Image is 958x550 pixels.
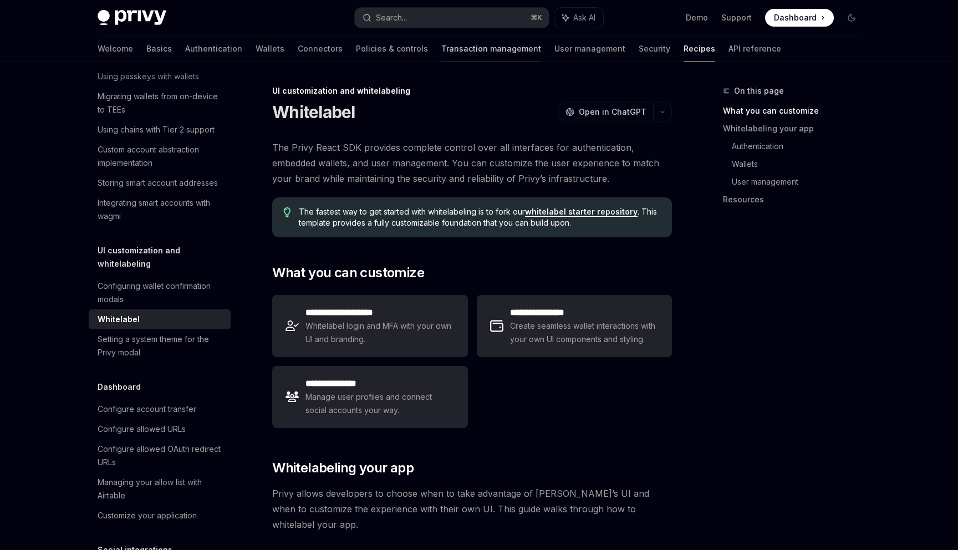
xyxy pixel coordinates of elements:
[686,12,708,23] a: Demo
[98,90,224,116] div: Migrating wallets from on-device to TEEs
[89,140,231,173] a: Custom account abstraction implementation
[98,244,231,271] h5: UI customization and whitelabeling
[89,506,231,526] a: Customize your application
[477,295,672,357] a: **** **** **** *Create seamless wallet interactions with your own UI components and styling.
[272,459,414,477] span: Whitelabeling your app
[728,35,781,62] a: API reference
[356,35,428,62] a: Policies & controls
[89,472,231,506] a: Managing your allow list with Airtable
[98,10,166,26] img: dark logo
[573,12,595,23] span: Ask AI
[89,439,231,472] a: Configure allowed OAuth redirect URLs
[89,193,231,226] a: Integrating smart accounts with wagmi
[554,35,625,62] a: User management
[98,476,224,502] div: Managing your allow list with Airtable
[732,173,869,191] a: User management
[272,85,672,96] div: UI customization and whitelabeling
[98,123,215,136] div: Using chains with Tier 2 support
[732,155,869,173] a: Wallets
[89,309,231,329] a: Whitelabel
[98,403,196,416] div: Configure account transfer
[272,486,672,532] span: Privy allows developers to choose when to take advantage of [PERSON_NAME]’s UI and when to custom...
[639,35,670,62] a: Security
[305,390,454,417] span: Manage user profiles and connect social accounts your way.
[272,264,424,282] span: What you can customize
[272,140,672,186] span: The Privy React SDK provides complete control over all interfaces for authentication, embedded wa...
[558,103,653,121] button: Open in ChatGPT
[89,419,231,439] a: Configure allowed URLs
[98,422,186,436] div: Configure allowed URLs
[723,102,869,120] a: What you can customize
[305,319,454,346] span: Whitelabel login and MFA with your own UI and branding.
[98,143,224,170] div: Custom account abstraction implementation
[579,106,646,118] span: Open in ChatGPT
[89,120,231,140] a: Using chains with Tier 2 support
[98,196,224,223] div: Integrating smart accounts with wagmi
[732,137,869,155] a: Authentication
[89,173,231,193] a: Storing smart account addresses
[256,35,284,62] a: Wallets
[376,11,407,24] div: Search...
[98,333,224,359] div: Setting a system theme for the Privy modal
[723,191,869,208] a: Resources
[765,9,834,27] a: Dashboard
[89,329,231,363] a: Setting a system theme for the Privy modal
[98,35,133,62] a: Welcome
[272,102,355,122] h1: Whitelabel
[721,12,752,23] a: Support
[98,509,197,522] div: Customize your application
[525,207,638,217] a: whitelabel starter repository
[531,13,542,22] span: ⌘ K
[185,35,242,62] a: Authentication
[89,276,231,309] a: Configuring wallet confirmation modals
[98,279,224,306] div: Configuring wallet confirmation modals
[510,319,659,346] span: Create seamless wallet interactions with your own UI components and styling.
[843,9,860,27] button: Toggle dark mode
[98,380,141,394] h5: Dashboard
[299,206,661,228] span: The fastest way to get started with whitelabeling is to fork our . This template provides a fully...
[89,399,231,419] a: Configure account transfer
[283,207,291,217] svg: Tip
[146,35,172,62] a: Basics
[774,12,817,23] span: Dashboard
[98,313,140,326] div: Whitelabel
[98,176,218,190] div: Storing smart account addresses
[89,86,231,120] a: Migrating wallets from on-device to TEEs
[684,35,715,62] a: Recipes
[355,8,549,28] button: Search...⌘K
[554,8,603,28] button: Ask AI
[723,120,869,137] a: Whitelabeling your app
[98,442,224,469] div: Configure allowed OAuth redirect URLs
[441,35,541,62] a: Transaction management
[272,366,467,428] a: **** **** *****Manage user profiles and connect social accounts your way.
[734,84,784,98] span: On this page
[298,35,343,62] a: Connectors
